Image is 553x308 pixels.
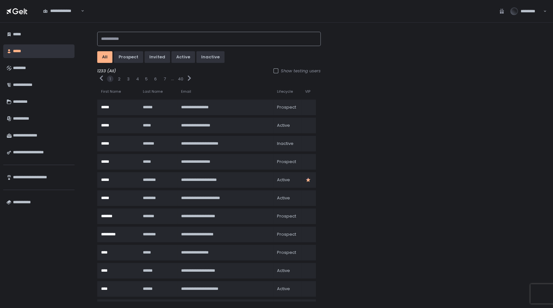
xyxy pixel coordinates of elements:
span: active [277,177,290,183]
span: active [277,123,290,128]
span: prospect [277,104,296,110]
div: prospect [119,54,138,60]
div: inactive [201,54,220,60]
div: Search for option [39,5,84,18]
span: active [277,286,290,292]
button: 40 [178,76,183,82]
button: 1 [109,76,111,82]
button: 6 [154,76,157,82]
span: Last Name [143,89,163,94]
button: 3 [127,76,130,82]
div: ... [171,76,174,82]
span: inactive [277,141,294,147]
div: active [176,54,190,60]
button: prospect [114,51,143,63]
button: inactive [196,51,225,63]
span: VIP [305,89,310,94]
button: 5 [145,76,148,82]
button: 4 [136,76,139,82]
span: Email [181,89,191,94]
div: invited [149,54,165,60]
input: Search for option [43,14,80,20]
span: prospect [277,159,296,165]
span: prospect [277,231,296,237]
button: 2 [118,76,121,82]
div: All [102,54,108,60]
span: active [277,268,290,274]
button: active [171,51,195,63]
span: Lifecycle [277,89,293,94]
div: 1233 (All) [97,68,321,74]
span: prospect [277,213,296,219]
button: 7 [164,76,166,82]
span: prospect [277,250,296,255]
span: active [277,195,290,201]
button: All [97,51,112,63]
span: First Name [101,89,121,94]
button: invited [144,51,170,63]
